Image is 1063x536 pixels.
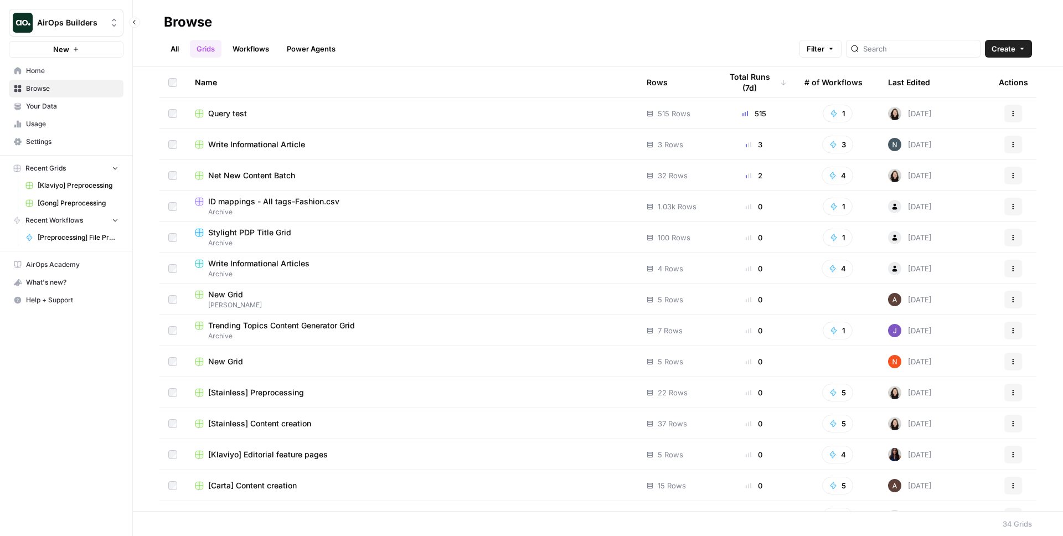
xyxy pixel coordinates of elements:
a: ID mappings - All tags-Fashion.csvArchive [195,196,629,217]
a: AirOps Academy [9,256,123,274]
div: [DATE] [888,231,932,244]
div: Last Edited [888,67,930,97]
div: [DATE] [888,386,932,399]
span: Write Informational Article [208,139,305,150]
a: Net New Content Batch [195,170,629,181]
div: [DATE] [888,355,932,368]
button: 3 [822,136,853,153]
a: New Grid [195,356,629,367]
span: Recent Grids [25,163,66,173]
a: [Carta] Content creation [195,480,629,491]
a: Usage [9,115,123,133]
a: Write Informational Article [195,139,629,150]
button: Recent Grids [9,160,123,177]
span: 1.03k Rows [658,201,696,212]
span: [Stainless] Preprocessing [208,387,304,398]
div: 515 [721,108,787,119]
button: 5 [822,508,853,525]
span: [Klaviyo] Editorial feature pages [208,449,328,460]
span: 5 Rows [658,294,683,305]
button: What's new? [9,274,123,291]
div: [DATE] [888,510,932,523]
input: Search [863,43,976,54]
span: Your Data [26,101,118,111]
button: Recent Workflows [9,212,123,229]
img: wtbmvrjo3qvncyiyitl6zoukl9gz [888,293,901,306]
img: AirOps Builders Logo [13,13,33,33]
span: Stylight PDP Title Grid [208,227,291,238]
span: 5 Rows [658,356,683,367]
span: New [53,44,69,55]
a: Query test [195,108,629,119]
span: 158 Rows [658,511,690,522]
div: Actions [999,67,1028,97]
img: wtbmvrjo3qvncyiyitl6zoukl9gz [888,479,901,492]
span: Trending Topics Content Generator Grid [208,320,355,331]
div: 0 [721,232,787,243]
span: Create [992,43,1015,54]
div: 0 [721,511,787,522]
span: Archive [195,207,629,217]
div: 0 [721,449,787,460]
a: [Preprocessing] File Preprocessing [20,229,123,246]
span: AirOps Builders [37,17,104,28]
span: Recent Workflows [25,215,83,225]
span: [Stainless] Content creation [208,418,311,429]
button: 5 [822,477,853,494]
button: Workspace: AirOps Builders [9,9,123,37]
div: [DATE] [888,448,932,461]
span: 4 Rows [658,263,683,274]
a: Your Data [9,97,123,115]
a: Stylight PDP Title GridArchive [195,227,629,248]
button: 5 [822,415,853,432]
div: 3 [721,139,787,150]
button: 1 [823,198,853,215]
span: Query test [208,108,247,119]
div: 0 [721,480,787,491]
button: 1 [823,105,853,122]
span: Help + Support [26,295,118,305]
button: 5 [822,384,853,401]
span: Write Informational Articles [208,258,309,269]
div: 2 [721,170,787,181]
span: 32 Rows [658,170,688,181]
span: 15 Rows [658,480,686,491]
div: 34 Grids [1003,518,1032,529]
a: Trending Topics Content Generator GridArchive [195,320,629,341]
div: 0 [721,294,787,305]
div: Browse [164,13,212,31]
span: 100 Rows [658,232,690,243]
div: 0 [721,418,787,429]
a: All [164,40,185,58]
div: [DATE] [888,169,932,182]
span: 515 Rows [658,108,690,119]
span: New Grid [208,356,243,367]
span: [PERSON_NAME] [195,300,629,310]
button: Create [985,40,1032,58]
img: ubsf4auoma5okdcylokeqxbo075l [888,324,901,337]
img: t5ef5oef8zpw1w4g2xghobes91mw [888,169,901,182]
div: Rows [647,67,668,97]
span: 3 Rows [658,139,683,150]
span: Browse [26,84,118,94]
div: [DATE] [888,479,932,492]
div: Total Runs (7d) [721,67,787,97]
a: [Klaviyo] Preprocessing [20,177,123,194]
a: Browse [9,80,123,97]
span: [Klaviyo] Preprocessing [38,181,118,190]
div: [DATE] [888,417,932,430]
span: Archive [195,238,629,248]
img: t5ef5oef8zpw1w4g2xghobes91mw [888,107,901,120]
span: [Carta] Preprocessing [208,511,290,522]
div: # of Workflows [804,67,863,97]
a: Power Agents [280,40,342,58]
span: 37 Rows [658,418,687,429]
button: 1 [823,229,853,246]
div: [DATE] [888,262,932,275]
div: [DATE] [888,200,932,213]
a: [Stainless] Content creation [195,418,629,429]
img: t5ef5oef8zpw1w4g2xghobes91mw [888,417,901,430]
span: Usage [26,119,118,129]
span: AirOps Academy [26,260,118,270]
span: Archive [195,269,629,279]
